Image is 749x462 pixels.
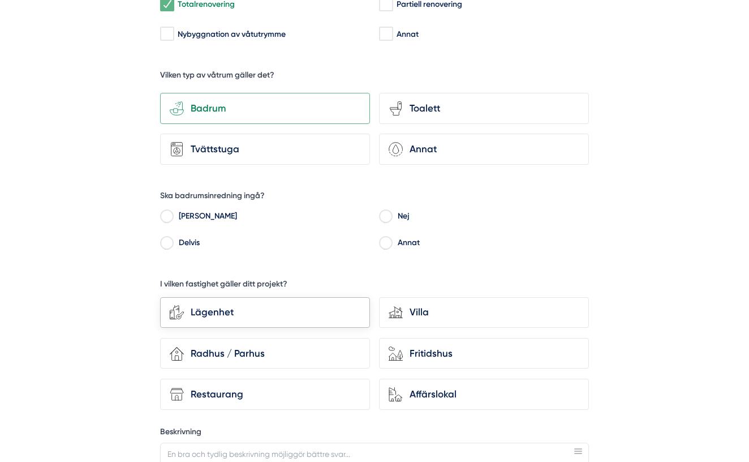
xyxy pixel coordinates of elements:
[379,213,392,223] input: Nej
[173,209,371,226] label: [PERSON_NAME]
[160,28,173,40] input: Nybyggnation av våtutrymme
[379,28,392,40] input: Annat
[160,213,173,223] input: Ja
[392,209,589,226] label: Nej
[160,190,265,204] h5: Ska badrumsinredning ingå?
[160,70,274,84] h5: Vilken typ av våtrum gäller det?
[160,426,589,440] label: Beskrivning
[173,236,371,253] label: Delvis
[160,239,173,250] input: Delvis
[160,279,287,293] h5: I vilken fastighet gäller ditt projekt?
[379,239,392,250] input: Annat
[392,236,589,253] label: Annat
